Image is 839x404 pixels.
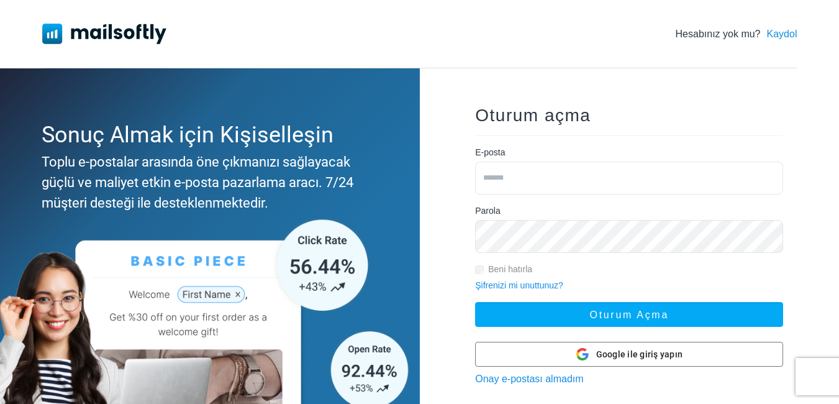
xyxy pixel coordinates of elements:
[676,27,761,42] font: Hesabınız yok mu?
[475,204,500,218] label: Parola
[42,118,372,152] div: Sonuç Almak için Kişiselleşin
[475,146,505,159] label: E-posta
[42,152,372,213] div: Toplu e-postalar arasında öne çıkmanızı sağlayacak güçlü ve maliyet etkin e-posta pazarlama aracı...
[475,280,563,290] a: Şifrenizi mi unuttunuz?
[475,106,591,125] span: Oturum açma
[475,302,783,327] button: Oturum açma
[596,348,683,361] span: Google ile giriş yapın
[475,374,583,384] a: Onay e-postası almadım
[42,24,166,44] img: Mailsoftly
[475,342,783,367] button: Google ile giriş yapın
[488,263,532,276] label: Beni hatırla
[767,27,797,42] a: Kaydol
